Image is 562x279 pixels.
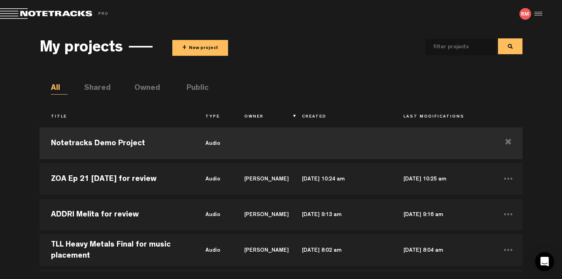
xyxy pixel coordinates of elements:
td: [DATE] 8:02 am [290,232,392,268]
td: audio [194,161,233,197]
td: audio [194,125,233,161]
li: All [51,83,68,95]
td: [DATE] 10:24 am [290,161,392,197]
span: + [182,44,187,53]
td: [DATE] 9:16 am [392,197,494,232]
td: [PERSON_NAME] [233,197,291,232]
td: [PERSON_NAME] [233,232,291,268]
td: [PERSON_NAME] [233,161,291,197]
td: ... [494,161,522,197]
button: +New project [172,40,228,56]
td: [DATE] 10:25 am [392,161,494,197]
td: TLL Heavy Metals Final for music placement [40,232,194,268]
td: ... [494,232,522,268]
img: letters [519,8,531,20]
th: Title [40,110,194,124]
li: Owned [134,83,151,95]
th: Owner [233,110,291,124]
th: Created [290,110,392,124]
td: ADDRI Melita for review [40,197,194,232]
li: Public [187,83,203,95]
td: [DATE] 8:04 am [392,232,494,268]
td: ... [494,197,522,232]
th: Type [194,110,233,124]
td: ZOA Ep 21 [DATE] for review [40,161,194,197]
li: Shared [84,83,101,95]
h3: My projects [40,40,123,57]
td: [DATE] 9:13 am [290,197,392,232]
th: Last Modifications [392,110,494,124]
div: Open Intercom Messenger [535,252,554,271]
td: Notetracks Demo Project [40,125,194,161]
td: audio [194,197,233,232]
input: filter projects [425,39,484,55]
td: audio [194,232,233,268]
